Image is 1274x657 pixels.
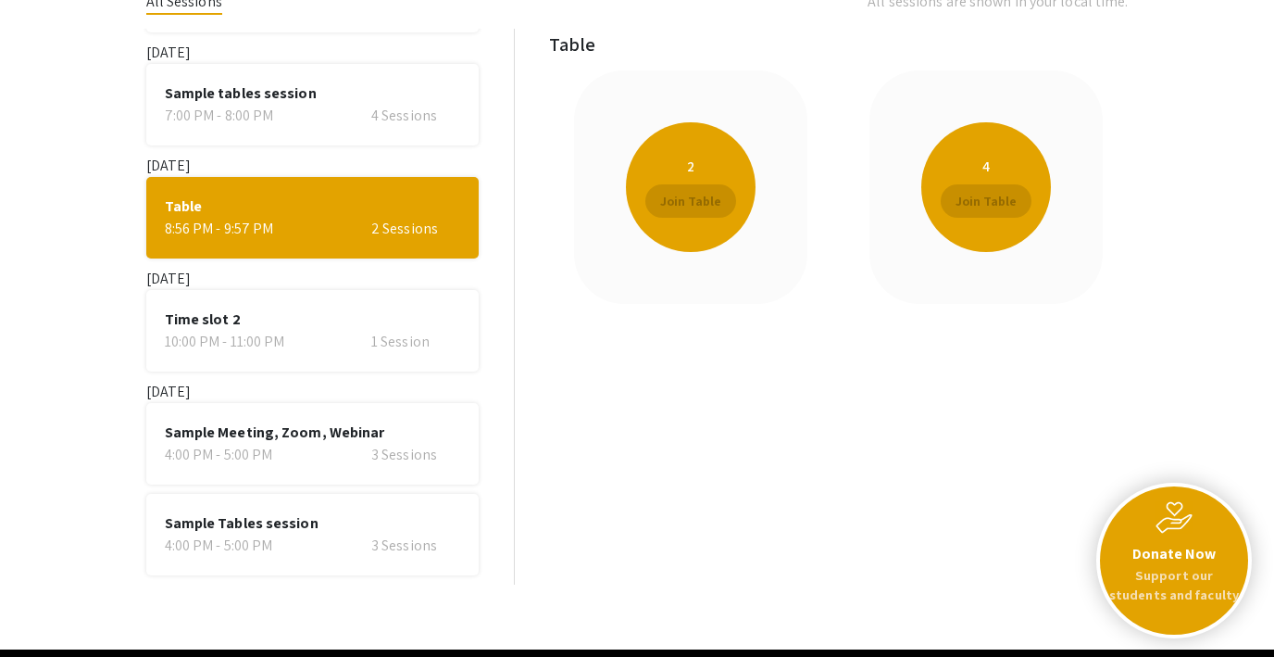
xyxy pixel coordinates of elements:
[1155,501,1193,534] img: Care image
[645,184,736,218] button: Join Table
[165,535,306,557] div: 4:00 PM - 5:00 PM
[955,184,1017,218] span: Join Table
[660,184,721,218] span: Join Table
[165,218,306,240] div: 8:56 PM - 9:57 PM
[165,512,460,535] span: Sample Tables session
[371,444,460,466] div: 3 Sessions
[165,196,460,218] span: Table
[371,218,460,240] div: 2 Sessions
[165,82,460,105] span: Sample tables session
[142,29,515,585] section: [DATE] [DATE] [DATE] [DATE] [DATE] [DATE] [DATE] [DATE]
[371,535,460,557] div: 3 Sessions
[165,309,460,331] span: Time slot 2
[687,157,694,178] p: 2
[549,32,596,57] b: Table
[165,331,306,353] div: 10:00 PM - 11:00 PM
[1107,565,1241,605] p: Support our students and faculty
[982,157,990,178] p: 4
[165,105,306,127] div: 7:00 PM - 8:00 PM
[371,331,460,353] div: 1 Session
[165,422,460,444] span: Sample Meeting, Zoom, Webinar
[14,574,79,643] iframe: Chat
[1132,543,1217,565] strong: Donate Now
[941,184,1031,218] button: Join Table
[165,444,306,466] div: 4:00 PM - 5:00 PM
[371,105,460,127] div: 4 Sessions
